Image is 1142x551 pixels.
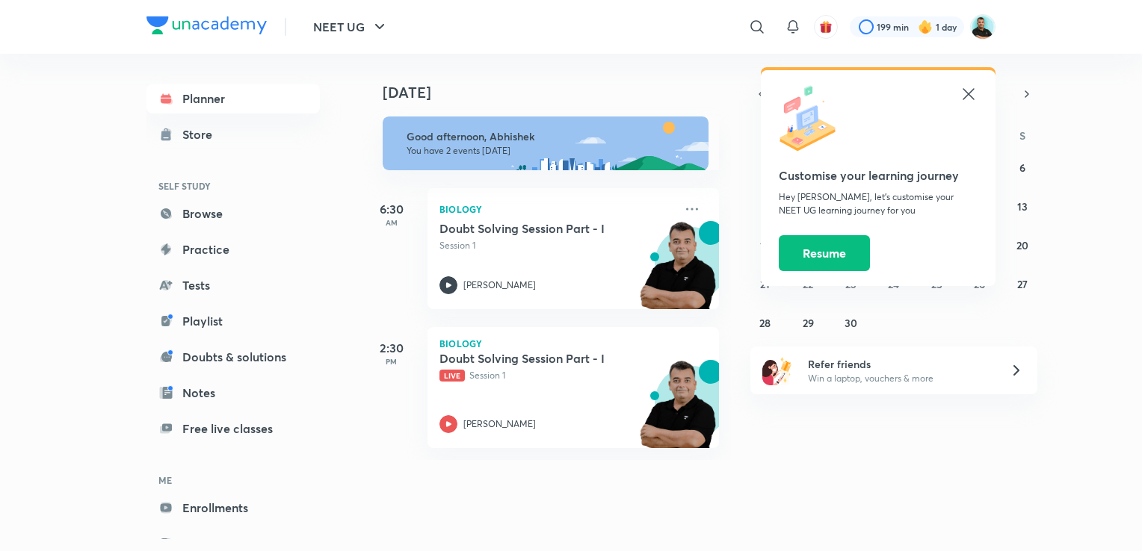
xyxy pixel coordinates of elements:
[1019,161,1025,175] abbr: September 6, 2025
[146,234,320,264] a: Practice
[146,16,267,34] img: Company Logo
[1019,128,1025,143] abbr: Saturday
[845,277,856,291] abbr: September 23, 2025
[1016,238,1028,252] abbr: September 20, 2025
[362,218,422,227] p: AM
[146,199,320,228] a: Browse
[146,493,320,523] a: Enrollments
[796,311,820,334] button: September 29, 2025
[779,235,870,271] button: Resume
[803,277,813,291] abbr: September 22, 2025
[1010,233,1034,257] button: September 20, 2025
[146,342,320,372] a: Doubts & solutions
[1017,277,1028,291] abbr: September 27, 2025
[762,355,792,385] img: referral
[839,311,863,334] button: September 30, 2025
[808,356,992,372] h6: Refer friends
[814,15,838,39] button: avatar
[362,200,422,218] h5: 6:30
[182,125,221,143] div: Store
[803,316,814,330] abbr: September 29, 2025
[753,272,777,296] button: September 21, 2025
[439,239,674,252] p: Session 1
[1010,194,1034,218] button: September 13, 2025
[407,130,695,143] h6: Good afternoon, Abhishek
[753,233,777,257] button: September 14, 2025
[918,19,933,34] img: streak
[888,277,899,291] abbr: September 24, 2025
[759,316,771,330] abbr: September 28, 2025
[146,306,320,336] a: Playlist
[1010,272,1034,296] button: September 27, 2025
[383,116,709,170] img: afternoon
[146,378,320,408] a: Notes
[637,360,719,463] img: unacademy
[1017,199,1028,214] abbr: September 13, 2025
[760,238,771,252] abbr: September 14, 2025
[146,16,267,38] a: Company Logo
[931,277,942,291] abbr: September 25, 2025
[146,414,320,443] a: Free live classes
[753,311,777,334] button: September 28, 2025
[439,351,626,366] h5: Doubt Solving Session Part - I
[146,467,320,493] h6: ME
[439,339,707,348] p: Biology
[146,270,320,300] a: Tests
[439,369,674,382] p: Session 1
[146,84,320,113] a: Planner
[407,145,695,157] p: You have 2 events [DATE]
[753,194,777,218] button: September 7, 2025
[808,372,992,385] p: Win a laptop, vouchers & more
[463,278,536,292] p: [PERSON_NAME]
[362,357,422,366] p: PM
[146,173,320,199] h6: SELF STUDY
[637,221,719,324] img: unacademy
[1010,155,1034,179] button: September 6, 2025
[383,84,734,102] h4: [DATE]
[845,316,857,330] abbr: September 30, 2025
[974,277,985,291] abbr: September 26, 2025
[819,20,833,34] img: avatar
[362,339,422,357] h5: 2:30
[970,14,996,40] img: Abhishek Agnihotri
[439,370,465,382] span: Live
[779,85,846,152] img: icon
[760,277,770,291] abbr: September 21, 2025
[146,119,320,149] a: Store
[779,190,978,217] p: Hey [PERSON_NAME], let’s customise your NEET UG learning journey for you
[463,417,536,431] p: [PERSON_NAME]
[779,166,978,184] h5: Customise your learning journey
[439,221,626,236] h5: Doubt Solving Session Part - I
[439,200,674,218] p: Biology
[304,12,398,42] button: NEET UG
